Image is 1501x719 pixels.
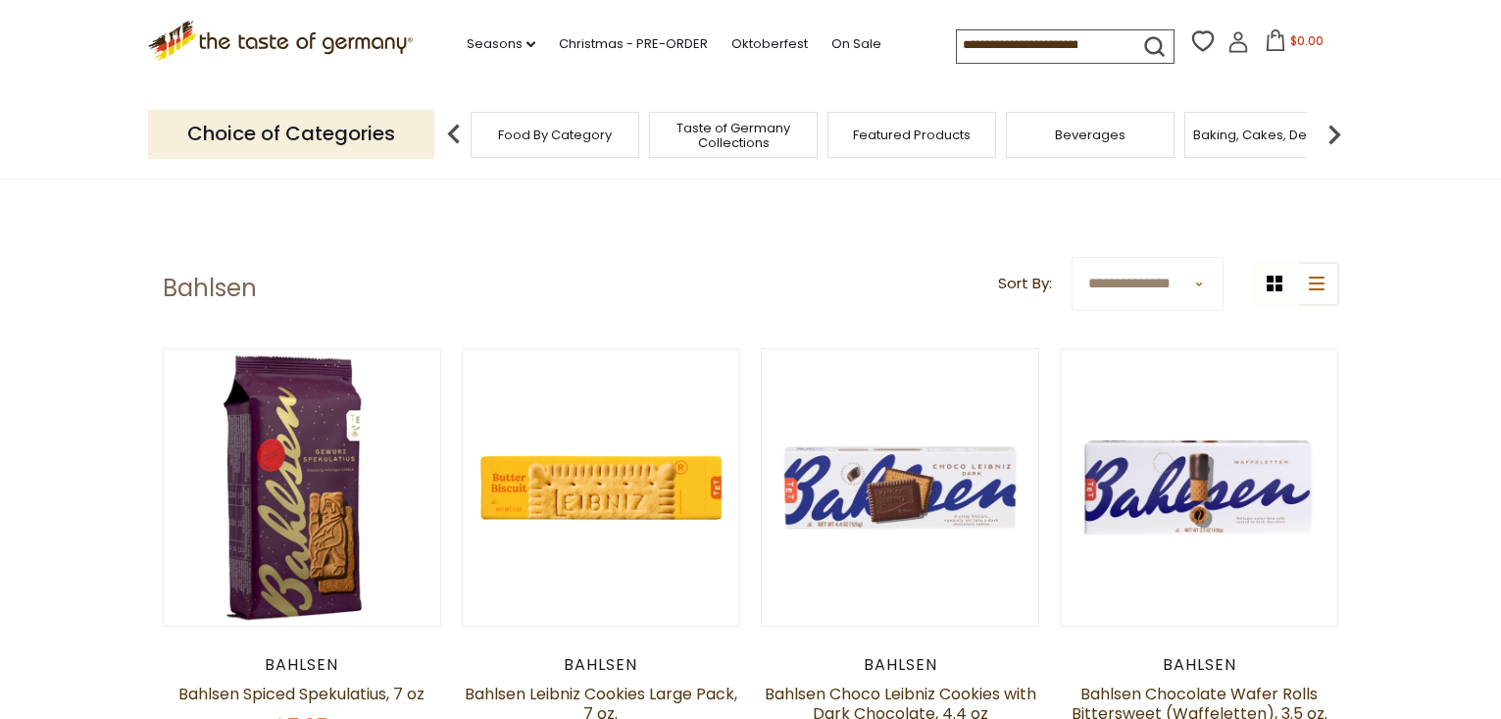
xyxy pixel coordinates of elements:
[1055,128,1126,142] a: Beverages
[1315,115,1354,154] img: next arrow
[1061,349,1338,627] img: Bahlsen
[559,33,708,55] a: Christmas - PRE-ORDER
[1253,29,1336,59] button: $0.00
[998,272,1052,296] label: Sort By:
[853,128,971,142] a: Featured Products
[467,33,535,55] a: Seasons
[462,655,741,675] div: Bahlsen
[761,655,1040,675] div: Bahlsen
[1193,128,1345,142] a: Baking, Cakes, Desserts
[762,349,1039,627] img: Bahlsen
[831,33,881,55] a: On Sale
[434,115,474,154] img: previous arrow
[1060,655,1339,675] div: Bahlsen
[164,349,441,627] img: Bahlsen
[163,274,257,303] h1: Bahlsen
[148,110,434,158] p: Choice of Categories
[463,349,740,627] img: Bahlsen
[1290,32,1324,49] span: $0.00
[178,683,425,705] a: Bahlsen Spiced Spekulatius, 7 oz
[163,655,442,675] div: Bahlsen
[655,121,812,150] a: Taste of Germany Collections
[498,128,612,142] a: Food By Category
[731,33,808,55] a: Oktoberfest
